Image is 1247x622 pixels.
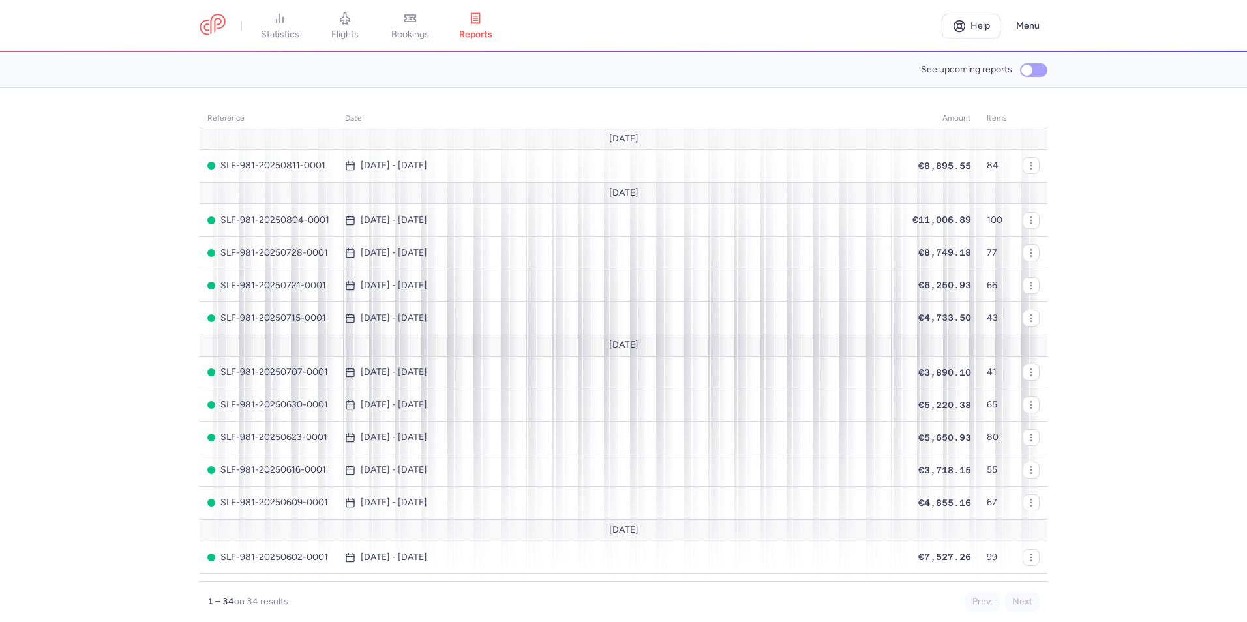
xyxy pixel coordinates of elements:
span: €3,718.15 [918,465,971,475]
td: 55 [979,454,1015,486]
span: SLF-981-20250804-0001 [207,215,329,226]
td: 99 [979,541,1015,574]
time: [DATE] - [DATE] [361,432,427,443]
time: [DATE] - [DATE] [361,313,427,323]
button: Menu [1008,14,1047,38]
span: €4,855.16 [918,497,971,508]
th: date [337,109,905,128]
span: SLF-981-20250616-0001 [207,465,329,475]
span: SLF-981-20250811-0001 [207,160,329,171]
span: reports [459,29,492,40]
span: SLF-981-20250602-0001 [207,552,329,563]
strong: 1 – 34 [207,596,234,607]
span: SLF-981-20250728-0001 [207,248,329,258]
span: SLF-981-20250721-0001 [207,280,329,291]
span: €7,527.26 [918,552,971,562]
time: [DATE] - [DATE] [361,160,427,171]
td: 41 [979,356,1015,389]
a: bookings [378,12,443,40]
span: See upcoming reports [921,65,1012,75]
span: SLF-981-20250609-0001 [207,497,329,508]
td: 80 [979,421,1015,454]
time: [DATE] - [DATE] [361,497,427,508]
span: €8,749.18 [918,247,971,258]
span: €11,006.89 [912,215,971,225]
button: Prev. [965,592,1000,612]
span: €3,890.10 [918,367,971,378]
td: 66 [979,269,1015,302]
td: 67 [979,486,1015,519]
time: [DATE] - [DATE] [361,248,427,258]
a: Help [942,14,1000,38]
span: SLF-981-20250630-0001 [207,400,329,410]
a: reports [443,12,508,40]
time: [DATE] - [DATE] [361,215,427,226]
span: SLF-981-20250707-0001 [207,367,329,378]
span: [DATE] [609,188,639,198]
a: flights [312,12,378,40]
td: 65 [979,389,1015,421]
span: SLF-981-20250715-0001 [207,313,329,323]
span: SLF-981-20250623-0001 [207,432,329,443]
span: €5,650.93 [918,432,971,443]
span: €6,250.93 [918,280,971,290]
span: [DATE] [609,525,639,535]
span: on 34 results [234,596,288,607]
time: [DATE] - [DATE] [361,280,427,291]
span: Help [970,21,990,31]
span: €5,220.38 [918,400,971,410]
a: statistics [247,12,312,40]
td: 43 [979,302,1015,334]
span: €8,895.55 [918,160,971,171]
time: [DATE] - [DATE] [361,465,427,475]
span: [DATE] [609,340,639,350]
td: 77 [979,237,1015,269]
td: 100 [979,204,1015,237]
button: Next [1005,592,1040,612]
td: 84 [979,149,1015,182]
a: CitizenPlane red outlined logo [200,14,226,38]
span: bookings [391,29,429,40]
time: [DATE] - [DATE] [361,367,427,378]
th: reference [200,109,337,128]
th: amount [905,109,979,128]
th: items [979,109,1015,128]
span: €4,733.50 [918,312,971,323]
span: statistics [261,29,299,40]
span: [DATE] [609,134,639,144]
time: [DATE] - [DATE] [361,552,427,563]
td: 102 [979,574,1015,606]
time: [DATE] - [DATE] [361,400,427,410]
span: flights [331,29,359,40]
